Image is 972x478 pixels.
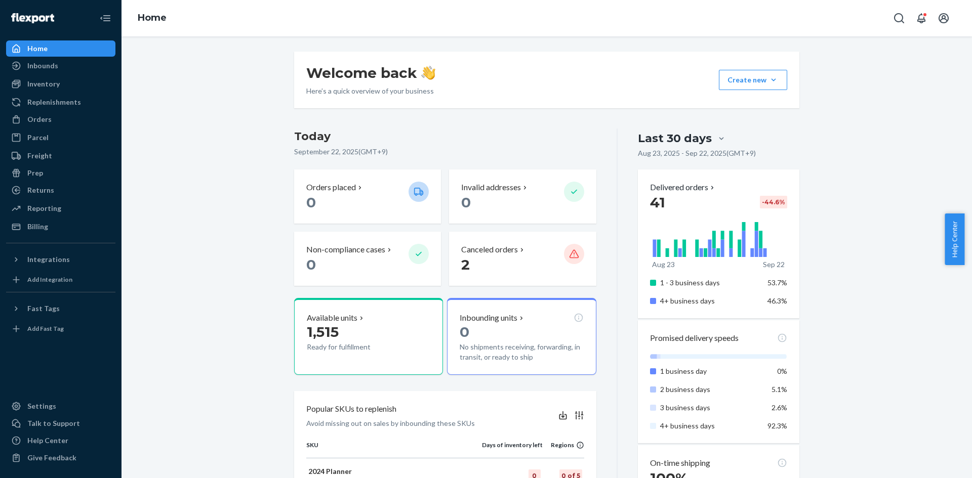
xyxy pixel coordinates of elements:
a: Settings [6,398,115,414]
th: SKU [306,441,482,458]
div: Billing [27,222,48,232]
th: Days of inventory left [482,441,543,458]
button: Invalid addresses 0 [449,169,596,224]
p: Avoid missing out on sales by inbounding these SKUs [306,418,475,428]
a: Prep [6,165,115,181]
span: 5.1% [772,385,787,394]
p: 2024 Planner [308,466,480,476]
a: Add Integration [6,272,115,288]
span: 53.7% [767,278,787,287]
p: Aug 23, 2025 - Sep 22, 2025 ( GMT+9 ) [638,148,756,158]
a: Orders [6,111,115,127]
span: 0 [461,194,471,211]
p: Orders placed [306,182,356,193]
p: September 22, 2025 ( GMT+9 ) [294,147,596,157]
p: Available units [307,312,357,324]
a: Freight [6,148,115,164]
button: Canceled orders 2 [449,232,596,286]
a: Parcel [6,129,115,146]
a: Talk to Support [6,415,115,431]
div: Talk to Support [27,418,80,428]
span: 0 [306,256,316,273]
button: Open account menu [934,8,954,28]
div: Parcel [27,133,49,143]
span: 1,515 [307,323,339,340]
div: Reporting [27,203,61,213]
p: Promised delivery speeds [650,332,739,344]
a: Inbounds [6,58,115,74]
div: Orders [27,114,52,124]
div: Inbounds [27,61,58,71]
a: Billing [6,219,115,235]
span: 46.3% [767,296,787,305]
div: Home [27,44,48,54]
a: Home [6,40,115,57]
span: 41 [650,194,665,211]
span: 92.3% [767,421,787,430]
p: 1 business day [660,366,760,376]
div: -44.6 % [760,196,787,208]
a: Inventory [6,76,115,92]
button: Delivered orders [650,182,716,193]
p: 1 - 3 business days [660,278,760,288]
div: Regions [543,441,584,449]
button: Help Center [945,213,964,265]
p: Here’s a quick overview of your business [306,86,435,96]
button: Fast Tags [6,300,115,317]
div: Give Feedback [27,453,76,463]
button: Open Search Box [889,8,909,28]
button: Integrations [6,251,115,268]
h1: Welcome back [306,64,435,82]
p: 3 business days [660,403,760,413]
p: Inbounding units [460,312,517,324]
p: Ready for fulfillment [307,342,400,352]
div: Freight [27,151,52,161]
p: 4+ business days [660,296,760,306]
button: Orders placed 0 [294,169,441,224]
img: hand-wave emoji [421,66,435,80]
div: Add Integration [27,275,72,284]
button: Give Feedback [6,450,115,466]
span: 0% [777,367,787,375]
p: Aug 23 [652,259,675,270]
p: Canceled orders [461,244,518,255]
p: Invalid addresses [461,182,521,193]
div: Help Center [27,436,68,446]
div: Integrations [27,254,70,265]
button: Available units1,515Ready for fulfillment [294,298,443,375]
p: Popular SKUs to replenish [306,403,396,415]
span: 2 [461,256,470,273]
div: Inventory [27,79,60,89]
a: Returns [6,182,115,198]
div: Replenishments [27,97,81,107]
a: Replenishments [6,94,115,110]
ol: breadcrumbs [130,4,175,33]
div: Returns [27,185,54,195]
span: 2.6% [772,403,787,412]
a: Home [138,12,167,23]
button: Close Navigation [95,8,115,28]
p: No shipments receiving, forwarding, in transit, or ready to ship [460,342,583,362]
img: Flexport logo [11,13,54,23]
p: 2 business days [660,384,760,395]
span: 0 [306,194,316,211]
div: Add Fast Tag [27,324,64,333]
div: Last 30 days [638,131,712,146]
button: Create new [719,70,787,90]
a: Add Fast Tag [6,321,115,337]
div: Fast Tags [27,303,60,314]
button: Open notifications [911,8,931,28]
a: Help Center [6,432,115,449]
span: 0 [460,323,469,340]
button: Inbounding units0No shipments receiving, forwarding, in transit, or ready to ship [447,298,596,375]
a: Reporting [6,200,115,216]
div: Settings [27,401,56,411]
p: Non-compliance cases [306,244,385,255]
h3: Today [294,128,596,145]
p: Sep 22 [763,259,785,270]
p: On-time shipping [650,457,710,469]
p: 4+ business days [660,421,760,431]
button: Non-compliance cases 0 [294,232,441,286]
